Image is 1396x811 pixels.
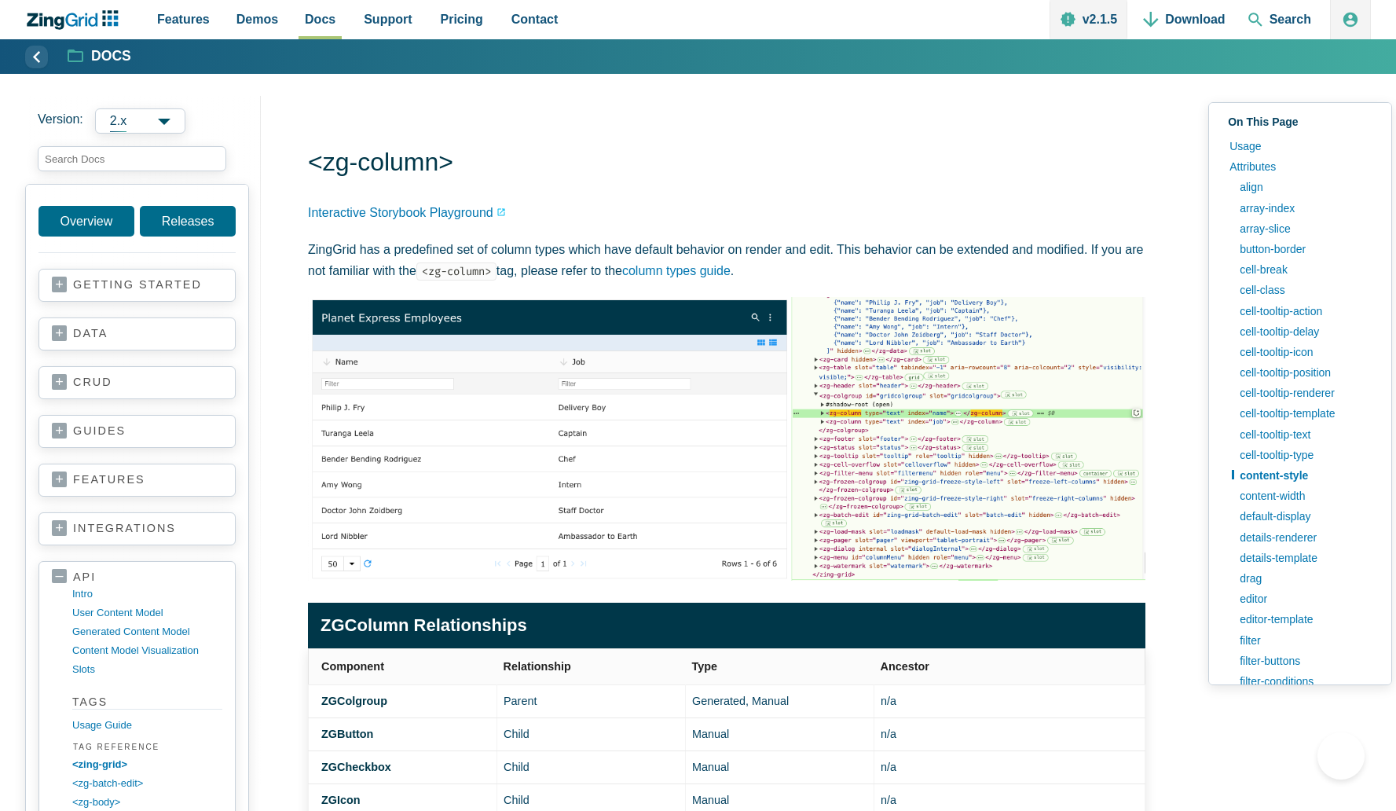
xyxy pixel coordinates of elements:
[874,717,1145,750] td: n/a
[321,695,387,707] a: ZGColgroup
[874,684,1145,717] td: n/a
[308,146,1145,182] h1: <zg-column>
[308,202,506,223] a: Interactive Storybook Playground
[497,751,686,784] td: Child
[72,755,222,774] a: <zing-grid>
[1232,239,1379,259] a: button-border
[1232,527,1379,548] a: details-renderer
[1232,218,1379,239] a: array-slice
[1232,445,1379,465] a: cell-tooltip-type
[686,648,874,684] th: Type
[364,9,412,30] span: Support
[1232,630,1379,651] a: filter
[72,716,222,735] a: Usage Guide
[72,604,222,622] a: user content model
[1232,383,1379,403] a: cell-tooltip-renderer
[1232,486,1379,506] a: content-width
[874,751,1145,784] td: n/a
[38,206,134,237] a: Overview
[1232,465,1379,486] a: content-style
[497,717,686,750] td: Child
[1232,609,1379,629] a: editor-template
[686,751,874,784] td: Manual
[308,603,1145,648] caption: ZGColumn Relationships
[1232,259,1379,280] a: cell-break
[72,774,222,793] a: <zg-batch-edit>
[72,695,222,710] strong: Tags
[1232,424,1379,445] a: cell-tooltip-text
[305,9,335,30] span: Docs
[72,641,222,660] a: content model visualization
[511,9,559,30] span: Contact
[1232,321,1379,342] a: cell-tooltip-delay
[25,10,126,30] a: ZingChart Logo. Click to return to the homepage
[72,622,222,641] a: generated content model
[1232,362,1379,383] a: cell-tooltip-position
[72,660,222,679] a: slots
[1232,671,1379,692] a: filter-conditions
[1222,156,1379,177] a: Attributes
[309,648,497,684] th: Component
[52,521,222,537] a: integrations
[1232,651,1379,671] a: filter-buttons
[68,47,131,66] a: Docs
[52,326,222,342] a: data
[874,648,1145,684] th: Ancestor
[1232,342,1379,362] a: cell-tooltip-icon
[52,570,222,585] a: api
[321,761,391,773] a: ZGCheckbox
[38,108,83,134] span: Version:
[321,794,361,806] a: ZGIcon
[91,50,131,64] strong: Docs
[622,264,731,277] a: column types guide
[236,9,278,30] span: Demos
[1222,136,1379,156] a: Usage
[308,239,1145,281] p: ZingGrid has a predefined set of column types which have default behavior on render and edit. Thi...
[38,108,248,134] label: Versions
[497,684,686,717] td: Parent
[686,684,874,717] td: Generated, Manual
[52,375,222,391] a: crud
[72,585,222,604] a: intro
[70,740,222,754] span: Tag Reference
[140,206,236,237] a: Releases
[52,277,222,293] a: getting started
[1232,506,1379,527] a: default-display
[1232,177,1379,197] a: align
[1232,403,1379,424] a: cell-tooltip-template
[52,424,222,439] a: guides
[1232,589,1379,609] a: editor
[308,297,1145,581] img: Image of the DOM relationship for the zg-column web component tag
[686,717,874,750] td: Manual
[1317,732,1365,780] iframe: Help Scout Beacon - Open
[1232,568,1379,589] a: drag
[1232,301,1379,321] a: cell-tooltip-action
[1232,280,1379,300] a: cell-class
[497,648,686,684] th: Relationship
[1232,198,1379,218] a: array-index
[416,262,496,281] code: <zg-column>
[441,9,483,30] span: Pricing
[1232,548,1379,568] a: details-template
[38,146,226,171] input: search input
[52,472,222,488] a: features
[157,9,210,30] span: Features
[321,728,373,740] a: ZGButton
